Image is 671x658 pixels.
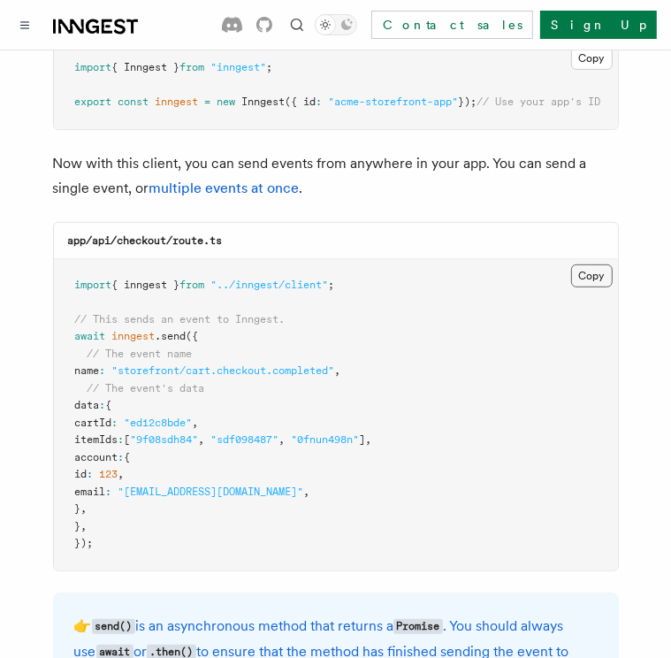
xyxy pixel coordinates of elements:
span: }); [459,96,477,108]
span: account [75,451,118,463]
p: Now with this client, you can send events from anywhere in your app. You can send a single event,... [53,151,619,201]
span: , [366,433,372,446]
span: : [118,433,125,446]
span: Inngest [242,96,286,108]
span: , [81,502,88,515]
span: { [125,451,131,463]
button: Copy [571,47,613,70]
span: }); [75,537,94,549]
span: 123 [100,468,118,480]
span: : [316,96,323,108]
span: , [81,520,88,532]
span: "inngest" [211,61,267,73]
span: : [100,364,106,377]
span: , [118,468,125,480]
span: from [180,61,205,73]
span: // Use your app's ID [477,96,601,108]
span: email [75,486,106,498]
a: multiple events at once [149,180,300,196]
span: itemIds [75,433,118,446]
span: from [180,279,205,291]
span: data [75,399,100,411]
span: new [217,96,236,108]
span: "ed12c8bde" [125,417,193,429]
span: import [75,279,112,291]
code: Promise [393,619,443,634]
span: ({ [187,330,199,342]
span: : [100,399,106,411]
button: Toggle navigation [14,14,35,35]
span: : [118,451,125,463]
span: ; [267,61,273,73]
span: inngest [112,330,156,342]
span: ; [329,279,335,291]
span: : [88,468,94,480]
span: // The event's data [88,382,205,394]
a: Sign Up [540,11,657,39]
span: { [106,399,112,411]
span: "9f08sdh84" [131,433,199,446]
span: name [75,364,100,377]
a: Contact sales [371,11,533,39]
span: id [75,468,88,480]
span: [ [125,433,131,446]
span: = [205,96,211,108]
span: const [118,96,149,108]
code: app/api/checkout/route.ts [68,234,223,247]
span: "0fnun498n" [292,433,360,446]
code: send() [92,619,135,634]
span: : [106,486,112,498]
span: export [75,96,112,108]
span: ] [360,433,366,446]
span: "../inngest/client" [211,279,329,291]
span: } [75,502,81,515]
span: inngest [156,96,199,108]
button: Toggle dark mode [315,14,357,35]
span: "sdf098487" [211,433,279,446]
span: } [75,520,81,532]
span: import [75,61,112,73]
span: : [112,417,118,429]
span: // This sends an event to Inngest. [75,313,286,325]
span: , [279,433,286,446]
span: cartId [75,417,112,429]
span: await [75,330,106,342]
span: { inngest } [112,279,180,291]
button: Copy [571,264,613,287]
span: , [335,364,341,377]
span: , [304,486,310,498]
button: Find something... [286,14,308,35]
span: , [199,433,205,446]
span: "acme-storefront-app" [329,96,459,108]
span: "[EMAIL_ADDRESS][DOMAIN_NAME]" [118,486,304,498]
span: , [193,417,199,429]
span: ({ id [286,96,316,108]
span: // The event name [88,348,193,360]
span: .send [156,330,187,342]
span: { Inngest } [112,61,180,73]
span: "storefront/cart.checkout.completed" [112,364,335,377]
